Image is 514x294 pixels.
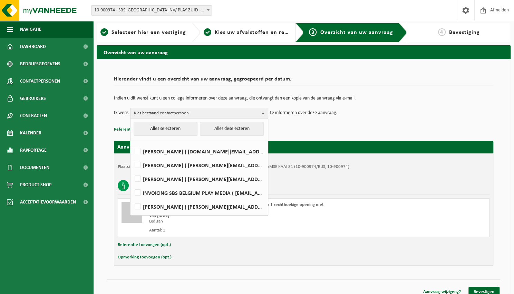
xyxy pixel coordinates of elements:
[97,45,511,59] h2: Overzicht van uw aanvraag
[134,108,259,118] span: Kies bestaand contactpersoon
[20,90,46,107] span: Gebruikers
[20,124,41,142] span: Kalender
[270,108,338,118] p: te informeren over deze aanvraag.
[320,30,393,35] span: Overzicht van uw aanvraag
[204,28,290,37] a: 2Kies uw afvalstoffen en recipiënten
[149,228,331,233] div: Aantal: 1
[449,30,480,35] span: Bevestiging
[20,107,47,124] span: Contracten
[20,159,49,176] span: Documenten
[133,146,264,157] label: [PERSON_NAME] ( [DOMAIN_NAME][EMAIL_ADDRESS][DOMAIN_NAME] )
[134,122,197,136] button: Alles selecteren
[118,164,148,169] strong: Plaatsingsadres:
[149,219,331,224] div: Ledigen
[114,76,493,86] h2: Hieronder vindt u een overzicht van uw aanvraag, gegroepeerd per datum.
[114,125,167,134] button: Referentie toevoegen (opt.)
[149,214,169,218] strong: Van [DATE]
[100,28,108,36] span: 1
[20,193,76,211] span: Acceptatievoorwaarden
[204,28,211,36] span: 2
[20,73,60,90] span: Contactpersonen
[91,6,212,15] span: 10-900974 - SBS BELGIUM NV/ PLAY ZUID - ANTWERPEN
[111,30,186,35] span: Selecteer hier een vestiging
[133,174,264,184] label: [PERSON_NAME] ( [PERSON_NAME][EMAIL_ADDRESS][DOMAIN_NAME] )
[133,201,264,212] label: [PERSON_NAME] ( [PERSON_NAME][EMAIL_ADDRESS][DOMAIN_NAME] )
[20,55,60,73] span: Bedrijfsgegevens
[91,5,212,16] span: 10-900974 - SBS BELGIUM NV/ PLAY ZUID - ANTWERPEN
[215,30,310,35] span: Kies uw afvalstoffen en recipiënten
[114,108,128,118] p: Ik wens
[100,28,186,37] a: 1Selecteer hier een vestiging
[438,28,446,36] span: 4
[20,38,46,55] span: Dashboard
[118,240,171,249] button: Referentie toevoegen (opt.)
[309,28,317,36] span: 3
[133,188,264,198] label: INVOICING SBS BELGIUM PLAY MEDIA ( [EMAIL_ADDRESS][DOMAIN_NAME] )
[200,122,264,136] button: Alles deselecteren
[130,108,268,118] button: Kies bestaand contactpersoon
[20,21,41,38] span: Navigatie
[118,253,172,262] button: Opmerking toevoegen (opt.)
[133,160,264,170] label: [PERSON_NAME] ( [PERSON_NAME][EMAIL_ADDRESS][DOMAIN_NAME] )
[114,96,493,101] p: Indien u dit wenst kunt u een collega informeren over deze aanvraag, die ontvangt dan een kopie v...
[20,142,47,159] span: Rapportage
[117,144,169,150] strong: Aanvraag voor [DATE]
[20,176,51,193] span: Product Shop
